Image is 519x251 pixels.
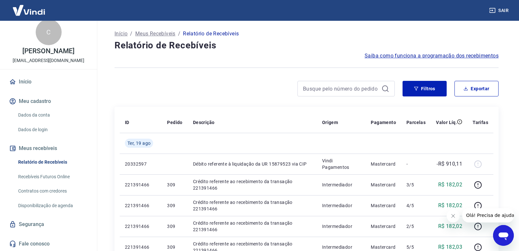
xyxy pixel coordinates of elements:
[371,223,396,230] p: Mastercard
[135,30,175,38] a: Meus Recebíveis
[8,94,89,108] button: Meu cadastro
[371,161,396,167] p: Mastercard
[16,170,89,183] a: Recebíveis Futuros Online
[178,30,180,38] p: /
[8,0,50,20] img: Vindi
[36,19,62,45] div: C
[406,161,426,167] p: -
[406,182,426,188] p: 3/5
[447,209,460,222] iframe: Fechar mensagem
[16,184,89,198] a: Contratos com credores
[125,202,157,209] p: 221391466
[8,217,89,232] a: Segurança
[438,202,463,209] p: R$ 182,02
[493,225,514,246] iframe: Botão para abrir a janela de mensagens
[115,39,499,52] h4: Relatório de Recebíveis
[322,119,338,126] p: Origem
[406,223,426,230] p: 2/5
[22,48,74,55] p: [PERSON_NAME]
[16,156,89,169] a: Relatório de Recebíveis
[462,208,514,222] iframe: Mensagem da empresa
[322,182,361,188] p: Intermediador
[115,30,127,38] a: Início
[125,182,157,188] p: 221391466
[125,119,129,126] p: ID
[371,202,396,209] p: Mastercard
[454,81,499,96] button: Exportar
[8,141,89,156] button: Meus recebíveis
[127,140,151,146] span: Ter, 19 ago
[125,161,157,167] p: 20332597
[303,84,379,94] input: Busque pelo número do pedido
[371,244,396,250] p: Mastercard
[403,81,447,96] button: Filtros
[8,237,89,251] a: Fale conosco
[438,243,463,251] p: R$ 182,03
[436,119,457,126] p: Valor Líq.
[8,75,89,89] a: Início
[125,244,157,250] p: 221391466
[371,119,396,126] p: Pagamento
[406,244,426,250] p: 5/5
[406,202,426,209] p: 4/5
[193,178,312,191] p: Crédito referente ao recebimento da transação 221391466
[473,119,488,126] p: Tarifas
[406,119,426,126] p: Parcelas
[183,30,239,38] p: Relatório de Recebíveis
[167,223,182,230] p: 309
[371,182,396,188] p: Mastercard
[438,222,463,230] p: R$ 182,02
[193,199,312,212] p: Crédito referente ao recebimento da transação 221391466
[322,244,361,250] p: Intermediador
[322,223,361,230] p: Intermediador
[193,220,312,233] p: Crédito referente ao recebimento da transação 221391466
[365,52,499,60] a: Saiba como funciona a programação dos recebimentos
[193,119,215,126] p: Descrição
[322,202,361,209] p: Intermediador
[4,5,54,10] span: Olá! Precisa de ajuda?
[16,199,89,212] a: Disponibilização de agenda
[193,161,312,167] p: Débito referente à liquidação da UR 15879523 via CIP
[16,123,89,136] a: Dados de login
[437,160,462,168] p: -R$ 910,11
[167,119,182,126] p: Pedido
[130,30,132,38] p: /
[167,202,182,209] p: 309
[322,157,361,170] p: Vindi Pagamentos
[167,182,182,188] p: 309
[438,181,463,189] p: R$ 182,02
[13,57,84,64] p: [EMAIL_ADDRESS][DOMAIN_NAME]
[167,244,182,250] p: 309
[488,5,511,17] button: Sair
[16,108,89,122] a: Dados da conta
[125,223,157,230] p: 221391466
